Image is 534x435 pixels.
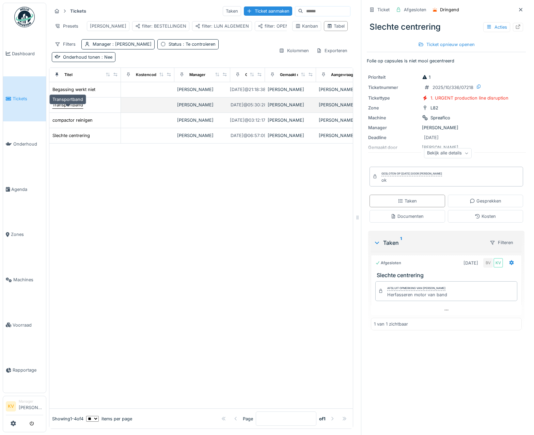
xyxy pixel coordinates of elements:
div: Tickettype [368,95,419,101]
a: Rapportage [3,348,46,393]
a: Machines [3,257,46,302]
div: Gesprekken [470,198,501,204]
span: : Te controleren [182,42,216,47]
div: Kanban [295,23,318,29]
div: filter: LIJN ALGEMEEN [195,23,249,29]
div: Acties [483,22,510,32]
div: 1. URGENT production line disruption [430,95,508,101]
div: Gemaakt door [280,72,305,78]
div: [PERSON_NAME] [268,132,313,139]
div: 1 [422,74,430,80]
div: Slechte centrering [52,132,90,139]
div: Slechte centrering [367,18,526,36]
a: Dashboard [3,31,46,76]
div: Machine [368,115,419,121]
div: [PERSON_NAME] [177,86,227,93]
span: : Nee [100,55,112,60]
div: Showing 1 - 4 of 4 [52,416,83,422]
div: Exporteren [313,46,350,56]
div: [PERSON_NAME] [319,86,373,93]
span: Agenda [11,186,43,193]
div: Begassing werkt niet [52,86,95,93]
div: Afgesloten [375,260,401,266]
div: [DATE] @ 05:30:28 [229,102,267,108]
div: 2025/10/336/07218 [433,84,473,91]
strong: Tickets [67,8,89,14]
strong: of 1 [319,416,326,422]
div: Bekijk alle details [424,148,472,158]
div: filter: BESTELLINGEN [135,23,186,29]
span: Onderhoud [13,141,43,147]
li: KV [6,401,16,411]
p: Folie op capsules is niet mooi gecentreerd [367,58,526,64]
div: Filteren [487,238,516,247]
div: [PERSON_NAME] [368,124,524,131]
span: Machines [13,276,43,283]
div: 1 van 1 zichtbaar [374,321,408,327]
span: Dashboard [12,50,43,57]
div: Ticketnummer [368,84,419,91]
div: Presets [52,21,81,31]
div: Manager [368,124,419,131]
div: Prioriteit [368,74,419,80]
div: Ticket [377,6,390,13]
div: Spreafico [430,115,450,121]
div: Page [243,416,253,422]
span: : [PERSON_NAME] [111,42,152,47]
div: Filters [52,39,79,49]
div: Kolommen [276,46,312,56]
div: Gesloten op [DATE] door [PERSON_NAME] [381,171,442,176]
img: Badge_color-CXgf-gQk.svg [14,7,35,27]
span: Zones [11,231,43,238]
a: Voorraad [3,302,46,348]
div: [DATE] [464,260,478,266]
div: Titel [64,72,73,78]
div: Kostencode [136,72,159,78]
a: Agenda [3,167,46,212]
div: [DATE] @ 03:12:17 [230,117,265,123]
div: Ticket opnieuw openen [415,40,477,49]
a: Tickets [3,76,46,122]
div: [PERSON_NAME] [319,117,373,123]
sup: 1 [400,239,402,247]
div: Onderhoud tonen [63,54,112,60]
div: [DATE] @ 06:57:09 [229,132,266,139]
div: Gemaakt op [245,72,267,78]
div: Dringend [440,6,459,13]
span: Rapportage [13,367,43,373]
div: [PERSON_NAME] [90,23,126,29]
div: L82 [430,105,438,111]
div: [PERSON_NAME] [177,117,227,123]
div: Taken [374,239,484,247]
div: Afsluit opmerking van [PERSON_NAME] [387,286,445,291]
a: Onderhoud [3,121,46,167]
div: [DATE] [424,134,439,141]
span: Tickets [13,95,43,102]
div: Afgesloten [404,6,426,13]
span: Voorraad [13,322,43,328]
div: Deadline [368,134,419,141]
div: Status [169,41,216,47]
div: filter: OPEN DAY TICKETS [258,23,318,29]
div: Taken [223,6,241,16]
li: [PERSON_NAME] [19,399,43,414]
div: [PERSON_NAME] [177,132,227,139]
div: KV [493,258,503,268]
a: Zones [3,212,46,257]
div: [DATE] @ 21:18:38 [230,86,266,93]
div: Manager [19,399,43,404]
div: [PERSON_NAME] [268,102,313,108]
div: Transportband [49,94,86,104]
div: compactor reinigen [52,117,93,123]
div: BV [483,258,493,268]
div: items per page [86,416,132,422]
div: [PERSON_NAME] [177,102,227,108]
div: Zone [368,105,419,111]
div: Ticket aanmaken [244,6,292,16]
div: Documenten [391,213,424,220]
div: Transportband [52,102,83,108]
h3: Slechte centrering [377,272,519,279]
div: Herfasseren motor van band [387,291,447,298]
div: Tabel [327,23,345,29]
div: [PERSON_NAME] [319,102,373,108]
